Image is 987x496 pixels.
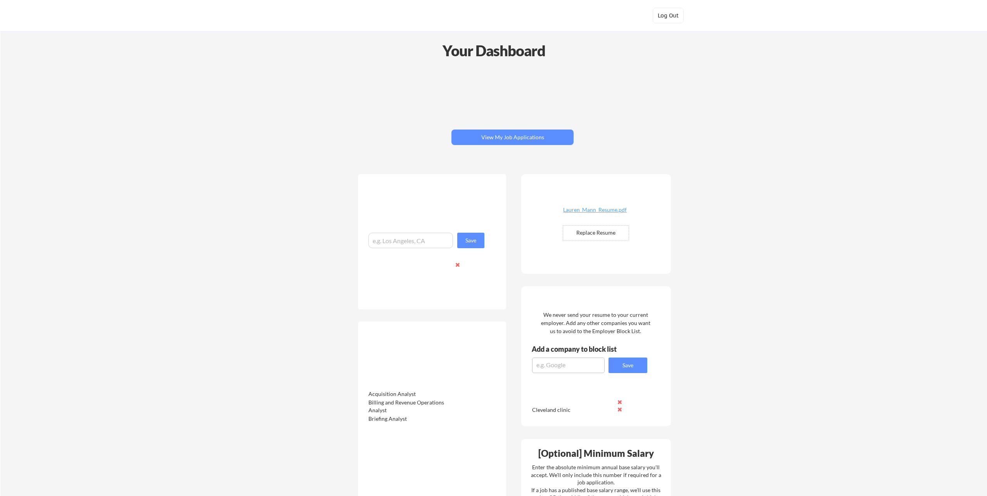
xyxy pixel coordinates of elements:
div: Briefing Analyst [368,415,450,423]
div: Billing and Revenue Operations Analyst [368,399,450,414]
button: Save [457,233,484,248]
button: Save [608,358,647,373]
div: Your Dashboard [1,40,987,62]
a: Lauren_Mann_Resume.pdf [549,207,641,219]
div: Lauren_Mann_Resume.pdf [549,207,641,213]
div: Cleveland clinic [532,406,614,414]
div: Acquisition Analyst [368,390,450,398]
div: Add a company to block list [532,346,629,353]
button: Log Out [653,8,684,23]
div: We never send your resume to your current employer. Add any other companies you want us to avoid ... [540,311,651,335]
button: View My Job Applications [451,130,574,145]
div: [Optional] Minimum Salary [524,449,668,458]
input: e.g. Los Angeles, CA [368,233,453,248]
